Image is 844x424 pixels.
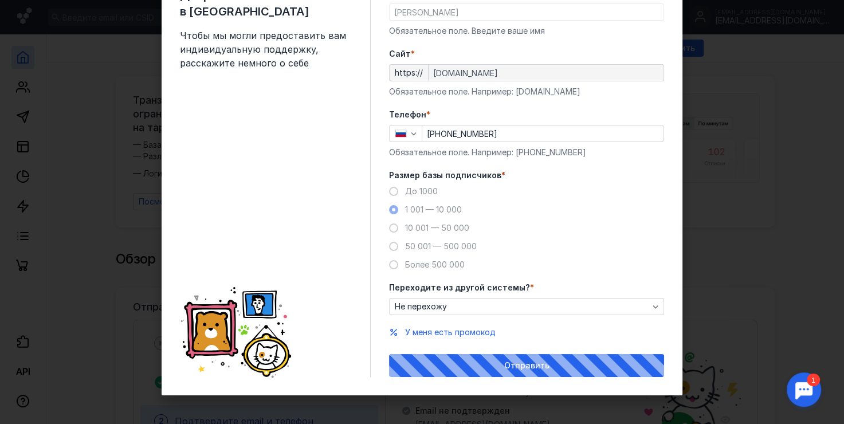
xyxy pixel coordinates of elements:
button: У меня есть промокод [405,327,496,338]
div: 1 [26,7,39,19]
span: Переходите из другой системы? [389,282,530,293]
span: Размер базы подписчиков [389,170,501,181]
span: Cайт [389,48,411,60]
div: Обязательное поле. Например: [PHONE_NUMBER] [389,147,664,158]
button: Не перехожу [389,298,664,315]
span: Телефон [389,109,426,120]
div: Обязательное поле. Введите ваше имя [389,25,664,37]
span: У меня есть промокод [405,327,496,337]
div: Обязательное поле. Например: [DOMAIN_NAME] [389,86,664,97]
span: Чтобы мы могли предоставить вам индивидуальную поддержку, расскажите немного о себе [180,29,352,70]
span: Не перехожу [395,302,447,312]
